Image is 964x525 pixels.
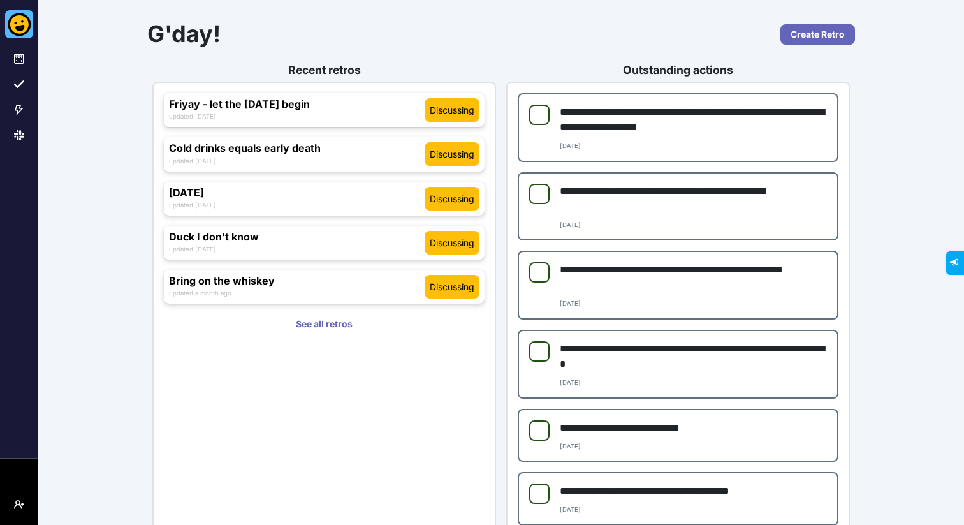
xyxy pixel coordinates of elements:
small: [DATE] [560,379,581,386]
small: [DATE] [560,506,581,513]
h3: Outstanding actions [506,63,850,77]
h3: [DATE] [169,187,425,199]
small: updated [DATE] [169,158,216,165]
span: discussing [430,103,474,117]
span: User menu [14,510,24,520]
small: updated a month ago [169,290,231,297]
small: [DATE] [560,443,581,450]
a: Cold drinks equals early deathdiscussingupdated [DATE] [164,137,485,171]
a: Duck I don't knowdiscussingupdated [DATE] [164,226,485,260]
i: User menu [14,499,24,510]
span: discussing [430,147,474,161]
h3: Recent retros [152,63,496,77]
small: [DATE] [560,221,581,228]
h3: Cold drinks equals early death [169,142,425,154]
small: updated [DATE] [169,246,216,253]
button: Workspace [9,469,29,489]
small: [DATE] [560,300,581,307]
h3: Bring on the whiskey [169,275,425,287]
a: Friyay - let the [DATE] begindiscussingupdated [DATE] [164,93,485,127]
small: [DATE] [560,142,581,149]
h3: Duck I don't know [169,231,425,243]
img: Better [5,10,33,38]
a: Bring on the whiskeydiscussingupdated a month ago [164,270,485,304]
span: discussing [430,236,474,249]
a: Create Retro [780,24,855,45]
span: discussing [430,280,474,293]
a: See all retros [164,314,485,334]
h3: Friyay - let the [DATE] begin [169,98,425,110]
button: User menu [9,494,29,515]
span:  [9,4,16,12]
small: updated [DATE] [169,113,216,120]
small: updated [DATE] [169,202,216,209]
a: [DATE]discussingupdated [DATE] [164,182,485,216]
h1: G'day! [147,20,678,48]
span: discussing [430,192,474,205]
